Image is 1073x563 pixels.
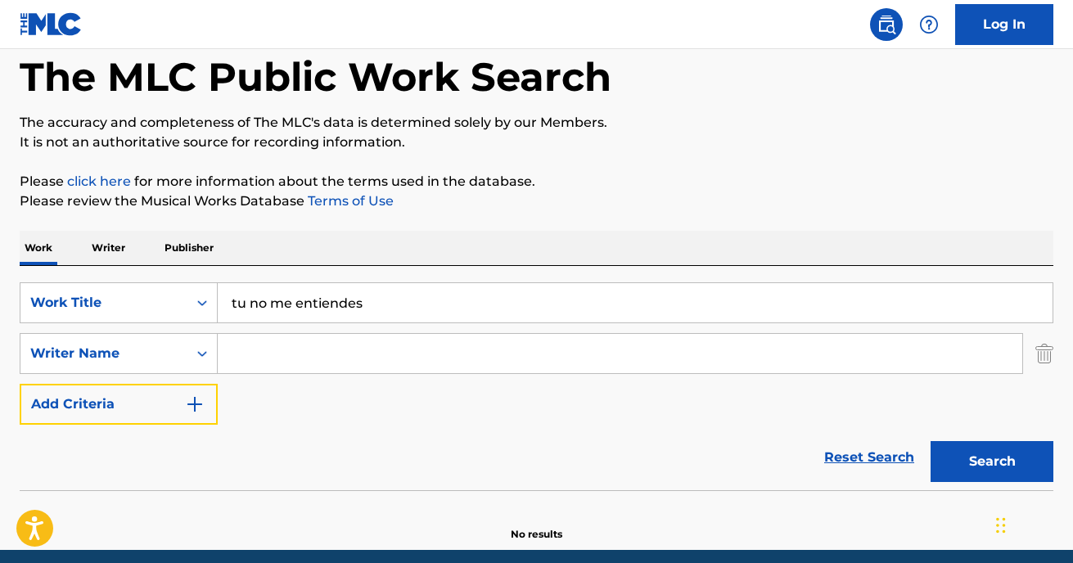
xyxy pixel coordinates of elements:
[20,133,1053,152] p: It is not an authoritative source for recording information.
[87,231,130,265] p: Writer
[1035,333,1053,374] img: Delete Criterion
[913,8,945,41] div: Help
[511,507,562,542] p: No results
[20,52,611,101] h1: The MLC Public Work Search
[185,394,205,414] img: 9d2ae6d4665cec9f34b9.svg
[304,193,394,209] a: Terms of Use
[919,15,939,34] img: help
[20,12,83,36] img: MLC Logo
[996,501,1006,550] div: Arrastrar
[816,439,922,475] a: Reset Search
[20,384,218,425] button: Add Criteria
[20,191,1053,211] p: Please review the Musical Works Database
[870,8,903,41] a: Public Search
[30,293,178,313] div: Work Title
[877,15,896,34] img: search
[20,172,1053,191] p: Please for more information about the terms used in the database.
[931,441,1053,482] button: Search
[67,173,131,189] a: click here
[955,4,1053,45] a: Log In
[991,484,1073,563] div: Widget de chat
[20,231,57,265] p: Work
[30,344,178,363] div: Writer Name
[20,113,1053,133] p: The accuracy and completeness of The MLC's data is determined solely by our Members.
[160,231,219,265] p: Publisher
[20,282,1053,490] form: Search Form
[991,484,1073,563] iframe: Chat Widget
